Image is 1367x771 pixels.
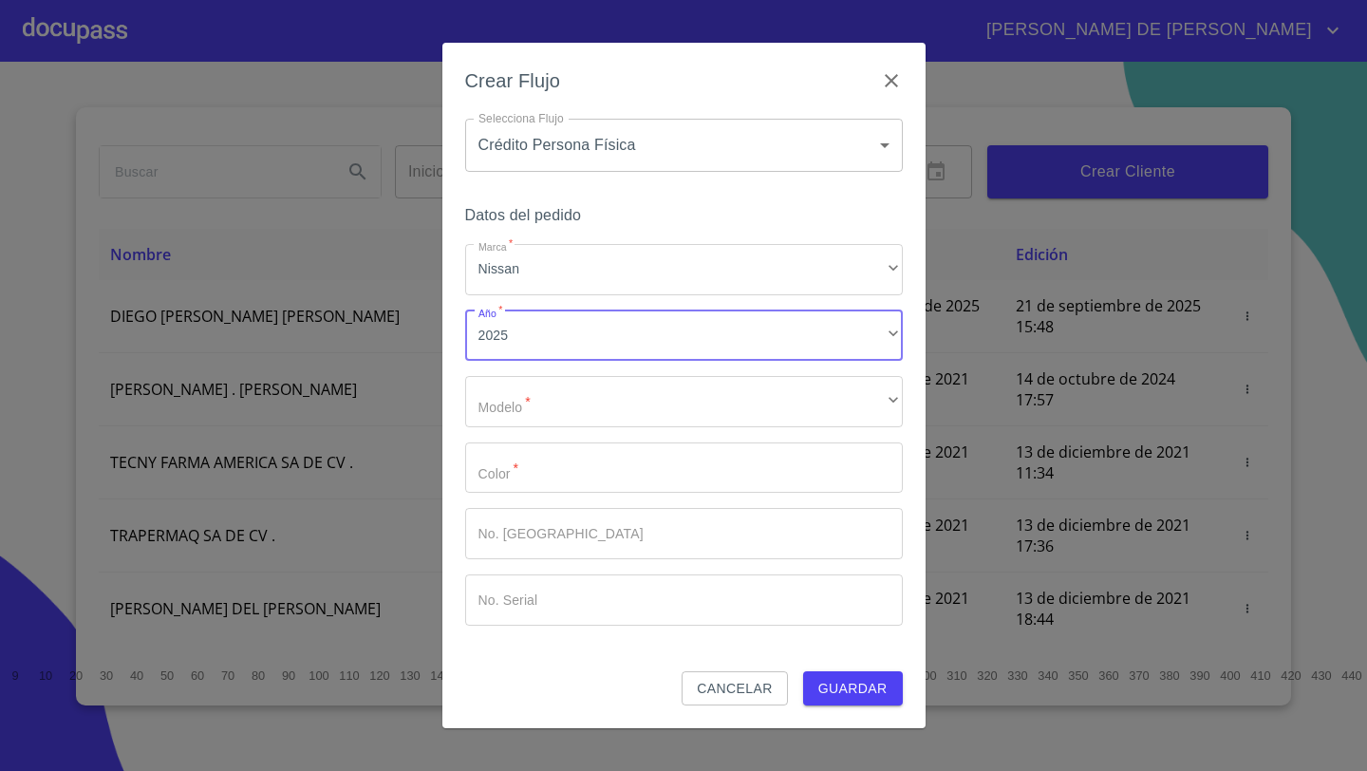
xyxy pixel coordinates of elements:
[465,310,903,362] div: 2025
[803,671,903,706] button: Guardar
[465,244,903,295] div: Nissan
[465,376,903,427] div: ​
[682,671,787,706] button: Cancelar
[465,202,903,229] h6: Datos del pedido
[697,677,772,701] span: Cancelar
[465,66,561,96] h6: Crear Flujo
[818,677,888,701] span: Guardar
[465,119,903,172] div: Crédito Persona Física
